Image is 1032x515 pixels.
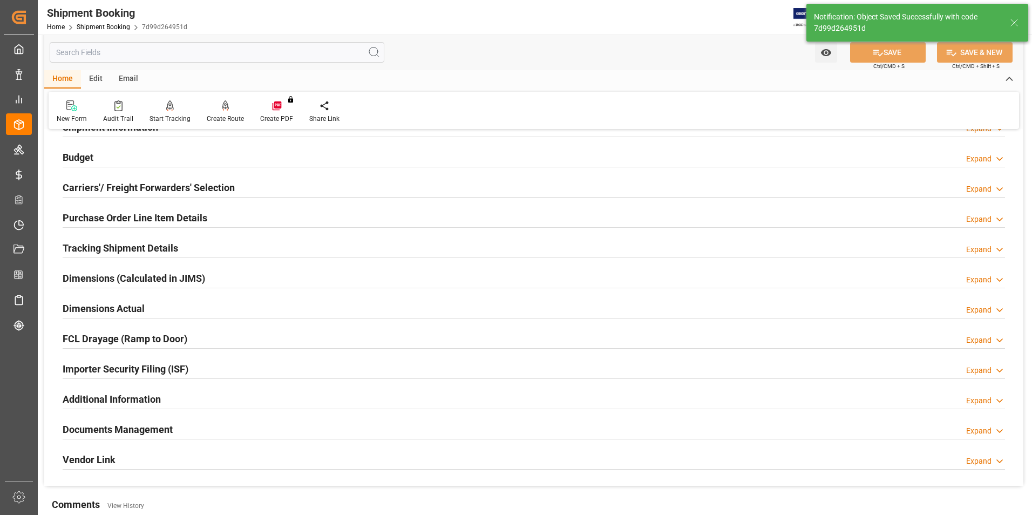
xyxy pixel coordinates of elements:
div: Share Link [309,114,340,124]
div: Expand [966,274,992,286]
h2: Purchase Order Line Item Details [63,211,207,225]
h2: Documents Management [63,422,173,437]
h2: FCL Drayage (Ramp to Door) [63,331,187,346]
span: Ctrl/CMD + S [873,62,905,70]
div: Start Tracking [150,114,191,124]
button: SAVE & NEW [937,42,1013,63]
div: Expand [966,184,992,195]
a: Home [47,23,65,31]
div: Create Route [207,114,244,124]
div: Notification: Object Saved Successfully with code 7d99d264951d [814,11,1000,34]
div: Audit Trail [103,114,133,124]
span: Ctrl/CMD + Shift + S [952,62,1000,70]
h2: Carriers'/ Freight Forwarders' Selection [63,180,235,195]
h2: Tracking Shipment Details [63,241,178,255]
a: View History [107,502,144,510]
h2: Additional Information [63,392,161,406]
div: Expand [966,244,992,255]
div: Expand [966,425,992,437]
div: Expand [966,304,992,316]
img: Exertis%20JAM%20-%20Email%20Logo.jpg_1722504956.jpg [793,8,831,27]
h2: Dimensions (Calculated in JIMS) [63,271,205,286]
div: Expand [966,395,992,406]
div: Expand [966,214,992,225]
h2: Importer Security Filing (ISF) [63,362,188,376]
div: Email [111,70,146,89]
div: New Form [57,114,87,124]
div: Home [44,70,81,89]
div: Expand [966,335,992,346]
div: Expand [966,153,992,165]
button: open menu [815,42,837,63]
button: SAVE [850,42,926,63]
input: Search Fields [50,42,384,63]
h2: Comments [52,497,100,512]
div: Expand [966,456,992,467]
a: Shipment Booking [77,23,130,31]
div: Edit [81,70,111,89]
h2: Budget [63,150,93,165]
h2: Dimensions Actual [63,301,145,316]
div: Shipment Booking [47,5,187,21]
h2: Vendor Link [63,452,116,467]
div: Expand [966,365,992,376]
